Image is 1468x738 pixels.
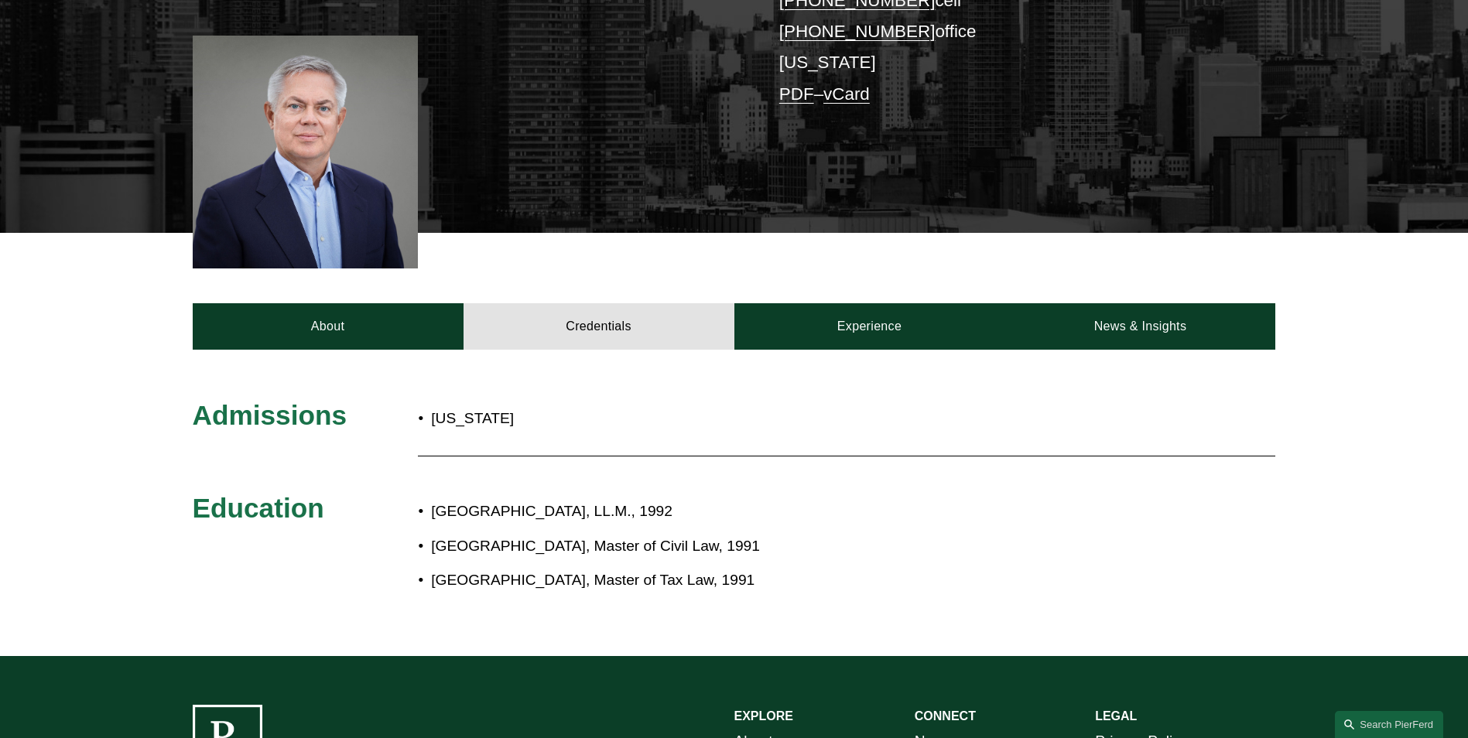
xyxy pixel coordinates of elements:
[779,84,814,104] a: PDF
[823,84,870,104] a: vCard
[431,405,824,432] p: [US_STATE]
[915,709,976,723] strong: CONNECT
[193,303,464,350] a: About
[1004,303,1275,350] a: News & Insights
[734,709,793,723] strong: EXPLORE
[193,493,324,523] span: Education
[779,22,936,41] a: [PHONE_NUMBER]
[1095,709,1137,723] strong: LEGAL
[193,400,347,430] span: Admissions
[734,303,1005,350] a: Experience
[431,498,1140,525] p: [GEOGRAPHIC_DATA], LL.M., 1992
[431,533,1140,560] p: [GEOGRAPHIC_DATA], Master of Civil Law, 1991
[464,303,734,350] a: Credentials
[431,567,1140,594] p: [GEOGRAPHIC_DATA], Master of Tax Law, 1991
[1335,711,1443,738] a: Search this site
